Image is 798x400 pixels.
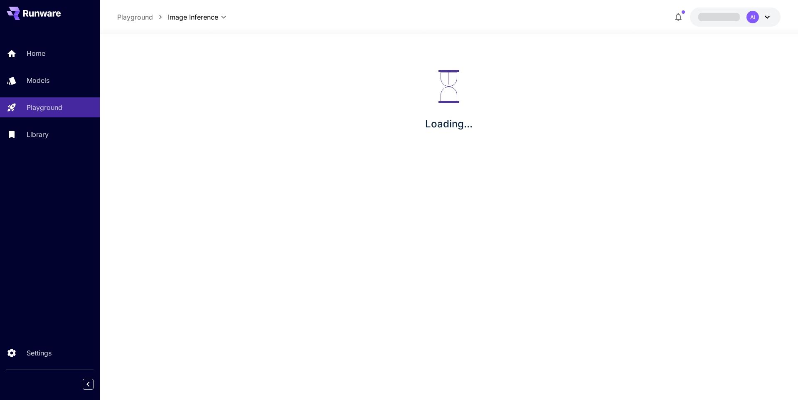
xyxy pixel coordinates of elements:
[27,129,49,139] p: Library
[425,117,473,132] p: Loading...
[27,348,52,358] p: Settings
[746,11,759,23] div: AI
[690,7,781,27] button: AI
[117,12,168,22] nav: breadcrumb
[27,75,49,85] p: Models
[83,379,94,390] button: Collapse sidebar
[89,377,100,392] div: Collapse sidebar
[117,12,153,22] a: Playground
[27,102,62,112] p: Playground
[168,12,218,22] span: Image Inference
[27,48,45,58] p: Home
